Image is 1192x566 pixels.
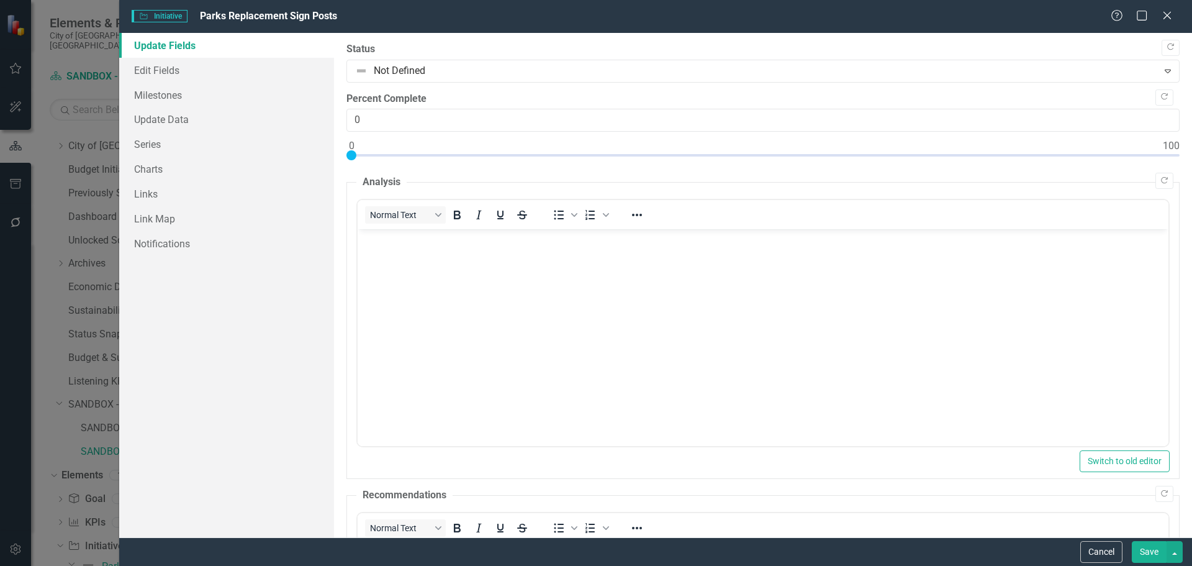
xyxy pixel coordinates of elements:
[490,206,511,224] button: Underline
[119,231,334,256] a: Notifications
[580,519,611,537] div: Numbered list
[119,83,334,107] a: Milestones
[365,206,446,224] button: Block Normal Text
[468,519,489,537] button: Italic
[512,519,533,537] button: Strikethrough
[626,519,648,537] button: Reveal or hide additional toolbar items
[119,206,334,231] a: Link Map
[626,206,648,224] button: Reveal or hide additional toolbar items
[119,58,334,83] a: Edit Fields
[1080,450,1170,472] button: Switch to old editor
[512,206,533,224] button: Strikethrough
[446,206,467,224] button: Bold
[370,210,431,220] span: Normal Text
[358,229,1168,446] iframe: Rich Text Area
[468,206,489,224] button: Italic
[346,42,1180,57] label: Status
[119,181,334,206] a: Links
[548,519,579,537] div: Bullet list
[446,519,467,537] button: Bold
[119,33,334,58] a: Update Fields
[365,519,446,537] button: Block Normal Text
[1132,541,1167,563] button: Save
[370,523,431,533] span: Normal Text
[346,92,1180,106] label: Percent Complete
[356,488,453,503] legend: Recommendations
[1080,541,1122,563] button: Cancel
[119,132,334,157] a: Series
[580,206,611,224] div: Numbered list
[490,519,511,537] button: Underline
[200,10,337,22] span: Parks Replacement Sign Posts
[356,175,407,189] legend: Analysis
[132,10,187,22] span: Initiative
[548,206,579,224] div: Bullet list
[119,107,334,132] a: Update Data
[119,157,334,181] a: Charts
